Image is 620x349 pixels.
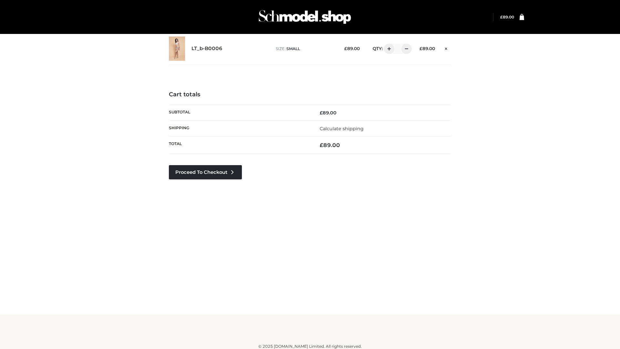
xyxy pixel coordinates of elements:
bdi: 89.00 [419,46,435,51]
span: £ [320,142,323,148]
th: Total [169,137,310,154]
div: QTY: [366,44,409,54]
span: £ [500,15,503,19]
h4: Cart totals [169,91,451,98]
bdi: 89.00 [500,15,514,19]
span: £ [344,46,347,51]
p: size : [276,46,334,52]
bdi: 89.00 [320,110,336,116]
span: £ [320,110,323,116]
a: Proceed to Checkout [169,165,242,179]
span: £ [419,46,422,51]
a: £89.00 [500,15,514,19]
a: Remove this item [441,44,451,52]
bdi: 89.00 [344,46,360,51]
span: SMALL [286,46,300,51]
img: Schmodel Admin 964 [256,4,353,30]
a: LT_b-B0006 [191,46,222,52]
th: Shipping [169,121,310,136]
a: Calculate shipping [320,126,364,132]
th: Subtotal [169,105,310,121]
bdi: 89.00 [320,142,340,148]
